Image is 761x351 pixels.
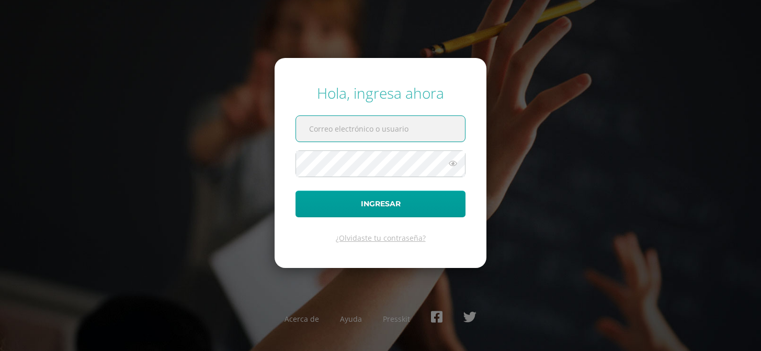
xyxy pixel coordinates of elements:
[296,116,465,142] input: Correo electrónico o usuario
[383,314,410,324] a: Presskit
[296,83,465,103] div: Hola, ingresa ahora
[285,314,319,324] a: Acerca de
[340,314,362,324] a: Ayuda
[296,191,465,217] button: Ingresar
[336,233,426,243] a: ¿Olvidaste tu contraseña?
